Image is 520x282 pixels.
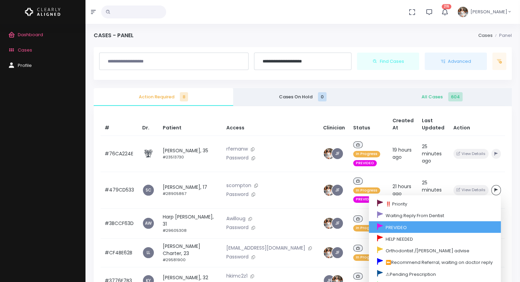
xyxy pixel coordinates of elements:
[353,196,377,203] span: PREVIDEO
[18,47,32,53] span: Cases
[159,238,222,267] td: [PERSON_NAME] Charter, 23
[222,113,319,136] th: Access
[226,215,315,223] p: Awilloug
[369,256,501,268] a: ⏩Recommend Referral, waiting on doctor reply
[492,32,512,39] li: Panel
[442,4,451,9] span: 216
[332,148,343,159] a: JF
[163,257,186,263] small: #29581900
[378,94,506,100] span: All Cases
[239,94,367,100] span: Cases On Hold
[369,268,501,280] a: ⚠Pending Prescription
[353,187,380,194] span: In Progress
[101,136,138,172] td: #76CA224E
[369,233,501,244] a: HELP NEEDED
[101,208,138,238] td: #3BCCF63D
[332,247,343,258] a: JF
[143,247,154,258] a: LL
[318,92,326,101] span: 0
[470,9,507,15] span: [PERSON_NAME]
[353,254,380,261] span: In Progress
[418,113,449,136] th: Last Updated
[159,208,222,238] td: Harp [PERSON_NAME], 31
[453,185,489,195] button: View Details
[449,113,505,136] th: Action
[226,154,315,162] p: Password
[422,143,442,164] span: 25 minutes ago
[101,113,138,136] th: #
[226,191,315,198] p: Password
[353,151,380,157] span: In Progress
[94,32,134,39] h4: Cases - Panel
[163,191,186,196] small: #28905867
[457,6,469,18] img: Header Avatar
[226,182,315,189] p: scompton
[448,92,463,101] span: 604
[138,113,159,136] th: Dr.
[180,92,188,101] span: 8
[226,145,315,153] p: rfernanw
[101,238,138,267] td: #CF4BE62B
[101,172,138,209] td: #479CD533
[332,218,343,229] a: JF
[353,160,377,167] span: PREVIDEO
[143,218,154,229] a: AW
[18,31,43,38] span: Dashboard
[163,228,187,233] small: #29605308
[99,94,228,100] span: Action Required
[349,113,388,136] th: Status
[369,198,501,210] a: ‼️ Priority
[159,172,222,209] td: [PERSON_NAME], 17
[226,224,315,231] p: Password
[163,154,184,160] small: #23513730
[226,253,315,261] p: Password
[392,146,412,160] span: 19 hours ago
[478,32,492,39] a: Cases
[369,221,501,233] a: PREVIDEO
[159,136,222,172] td: [PERSON_NAME], 35
[143,185,154,196] a: SC
[357,53,419,70] button: Find Cases
[369,245,501,256] a: Orthodontist /[PERSON_NAME] advise
[392,183,411,197] span: 21 hours ago
[422,179,442,200] span: 25 minutes ago
[369,210,501,221] a: Waiting Reply From Dentist
[353,225,380,231] span: In Progress
[388,113,418,136] th: Created At
[226,272,315,280] p: hkimc2z1
[319,113,349,136] th: Clinician
[332,185,343,196] a: JF
[453,149,489,159] button: View Details
[18,62,32,69] span: Profile
[425,53,487,70] button: Advanced
[159,113,222,136] th: Patient
[25,5,61,19] img: Logo Horizontal
[226,244,315,252] p: [EMAIL_ADDRESS][DOMAIN_NAME]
